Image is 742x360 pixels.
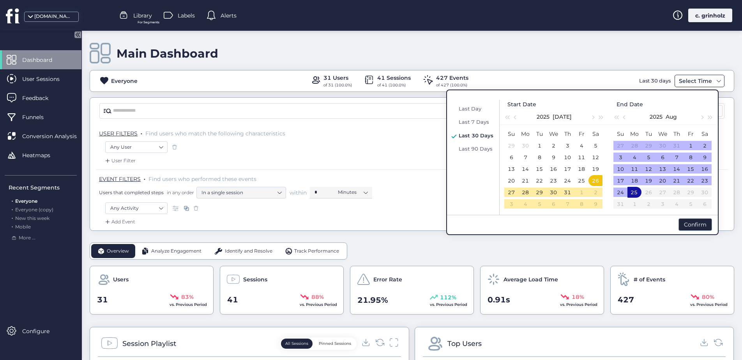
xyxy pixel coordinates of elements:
[111,77,138,85] div: Everyone
[616,141,625,150] div: 27
[627,163,641,175] td: 2025-08-11
[225,248,272,255] span: Identify and Resolve
[591,164,600,174] div: 19
[706,109,715,125] button: Next year (Control + right)
[627,151,641,163] td: 2025-08-04
[549,153,558,162] div: 9
[588,163,602,175] td: 2025-07-19
[572,293,584,301] span: 18%
[641,128,655,140] th: Tue
[459,105,481,112] span: Last Day
[650,109,662,125] button: 2025
[684,163,698,175] td: 2025-08-15
[630,164,639,174] div: 11
[616,153,625,162] div: 3
[613,163,627,175] td: 2025-08-10
[145,130,285,137] span: Find users who match the following characteristics
[563,199,572,209] div: 7
[290,189,307,197] span: within
[99,176,141,183] span: EVENT FILTERS
[666,109,677,125] button: Aug
[459,132,493,139] span: Last 30 Days
[688,9,732,22] div: c. grinholz
[110,141,163,153] nz-select-item: Any User
[641,175,655,186] td: 2025-08-19
[563,141,572,150] div: 3
[504,151,518,163] td: 2025-07-06
[549,188,558,197] div: 30
[700,164,709,174] div: 16
[504,163,518,175] td: 2025-07-13
[563,164,572,174] div: 17
[532,175,546,186] td: 2025-07-22
[22,75,71,83] span: User Sessions
[644,164,653,174] div: 12
[201,187,281,198] nz-select-item: In a single session
[178,11,195,20] span: Labels
[698,175,712,186] td: 2025-08-23
[672,153,681,162] div: 7
[518,128,532,140] th: Mon
[686,153,695,162] div: 8
[672,176,681,185] div: 21
[518,163,532,175] td: 2025-07-14
[698,163,712,175] td: 2025-08-16
[518,186,532,198] td: 2025-07-28
[574,163,588,175] td: 2025-07-18
[563,188,572,197] div: 31
[670,163,684,175] td: 2025-08-14
[627,186,641,198] td: 2025-08-25
[488,294,510,306] span: 0.91s
[122,338,176,349] div: Session Playlist
[616,176,625,185] div: 17
[151,248,201,255] span: Analyze Engagement
[670,175,684,186] td: 2025-08-21
[133,11,152,20] span: Library
[574,198,588,210] td: 2025-08-08
[677,76,714,86] div: Select Time
[507,153,516,162] div: 6
[9,183,77,192] div: Recent Segments
[15,215,49,221] span: New this week
[535,188,544,197] div: 29
[641,151,655,163] td: 2025-08-05
[591,153,600,162] div: 12
[532,128,546,140] th: Tue
[577,176,586,185] div: 25
[532,140,546,151] td: 2025-07-01
[655,140,670,151] td: 2025-07-30
[117,46,218,61] div: Main Dashboard
[373,275,402,284] span: Error Rate
[141,128,142,136] span: .
[22,327,61,335] span: Configure
[630,153,639,162] div: 4
[563,176,572,185] div: 24
[655,175,670,186] td: 2025-08-20
[521,141,530,150] div: 30
[12,205,13,212] span: .
[314,339,355,349] button: Pinned Sessions
[670,151,684,163] td: 2025-08-07
[686,176,695,185] div: 22
[560,175,574,186] td: 2025-07-24
[181,293,194,301] span: 83%
[170,302,207,307] span: vs. Previous Period
[613,151,627,163] td: 2025-08-03
[574,186,588,198] td: 2025-08-01
[12,222,13,230] span: .
[518,175,532,186] td: 2025-07-21
[658,153,667,162] div: 6
[560,302,597,307] span: vs. Previous Period
[658,164,667,174] div: 13
[588,175,602,186] td: 2025-07-26
[511,109,520,125] button: Previous month (PageUp)
[563,153,572,162] div: 10
[537,109,549,125] button: 2025
[560,140,574,151] td: 2025-07-03
[19,234,35,242] span: More ...
[243,275,267,284] span: Sessions
[521,199,530,209] div: 4
[670,128,684,140] th: Thu
[521,164,530,174] div: 14
[518,151,532,163] td: 2025-07-07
